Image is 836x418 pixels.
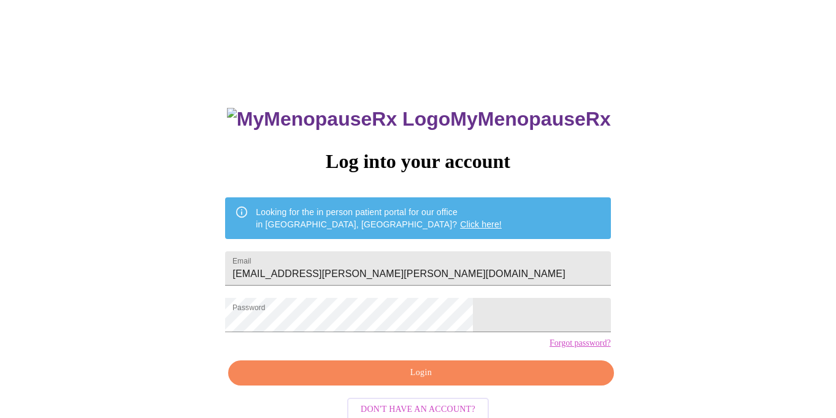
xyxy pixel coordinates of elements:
h3: Log into your account [225,150,610,173]
a: Forgot password? [550,338,611,348]
div: Looking for the in person patient portal for our office in [GEOGRAPHIC_DATA], [GEOGRAPHIC_DATA]? [256,201,502,235]
span: Don't have an account? [361,402,475,417]
button: Login [228,360,613,386]
img: MyMenopauseRx Logo [227,108,450,131]
span: Login [242,365,599,381]
a: Don't have an account? [344,403,492,414]
a: Click here! [460,219,502,229]
h3: MyMenopauseRx [227,108,611,131]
